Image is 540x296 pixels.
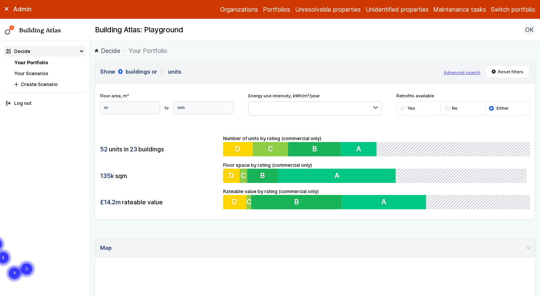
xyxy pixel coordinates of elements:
button: Reset filters [485,65,530,78]
span: D [232,198,238,207]
summary: Map [95,239,535,257]
button: D [223,169,240,183]
a: Your Portfolio [14,60,48,65]
button: C [253,142,288,156]
span: A [382,198,387,207]
div: Floor area, m² [100,93,234,114]
button: A [279,169,397,183]
button: B [247,169,279,183]
a: Portfolios [263,5,290,14]
div: Rateable value by rating (commercial only) [223,188,530,210]
a: Organizations [220,5,258,14]
button: Switch portfolio [491,5,535,14]
form: to [100,101,234,114]
span: B [294,198,299,207]
summary: Decide [4,46,86,57]
span: B [312,145,317,154]
button: Log out [4,98,86,109]
img: main-0bbd2752.svg [5,25,15,35]
span: 23 [130,145,137,153]
button: C [240,169,247,183]
span: £14.2m [100,198,121,206]
div: rateable value [100,195,219,209]
span: A [336,171,340,180]
h3: Show [100,68,439,76]
button: B [288,142,341,156]
a: Maintenance tasks [433,5,486,14]
button: D [223,195,246,209]
span: D [235,145,241,154]
button: Advanced search [444,69,480,76]
div: Number of units by rating (commercial only) [223,135,530,157]
a: Decide [95,46,120,55]
button: A [342,195,426,209]
button: D [223,142,253,156]
div: sqm [100,169,219,183]
span: C [268,145,273,154]
button: C [247,195,251,209]
span: Retrofits available [396,93,530,99]
span: Your Portfolio [129,46,167,55]
span: 52 [100,145,108,153]
span: A [357,145,361,154]
div: Energy use intensity, kWh/m²/year [248,93,382,116]
span: OK [525,25,534,34]
a: Your Scenarios [14,71,48,76]
button: Create Scenario [12,79,86,90]
div: units in buildings [100,142,219,156]
span: 135k [100,172,114,180]
a: Unidentified properties [366,5,429,14]
span: B [261,171,265,180]
button: OK [523,24,535,36]
span: C [241,171,246,180]
div: Floor space by rating (commercial only) [223,162,530,183]
span: D [229,171,234,180]
a: Unresolvable properties [295,5,361,14]
button: A [341,142,376,156]
button: B [251,195,342,209]
h2: Building Atlas: Playground [95,25,183,35]
span: C [247,198,252,207]
div: Decide [6,48,30,55]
